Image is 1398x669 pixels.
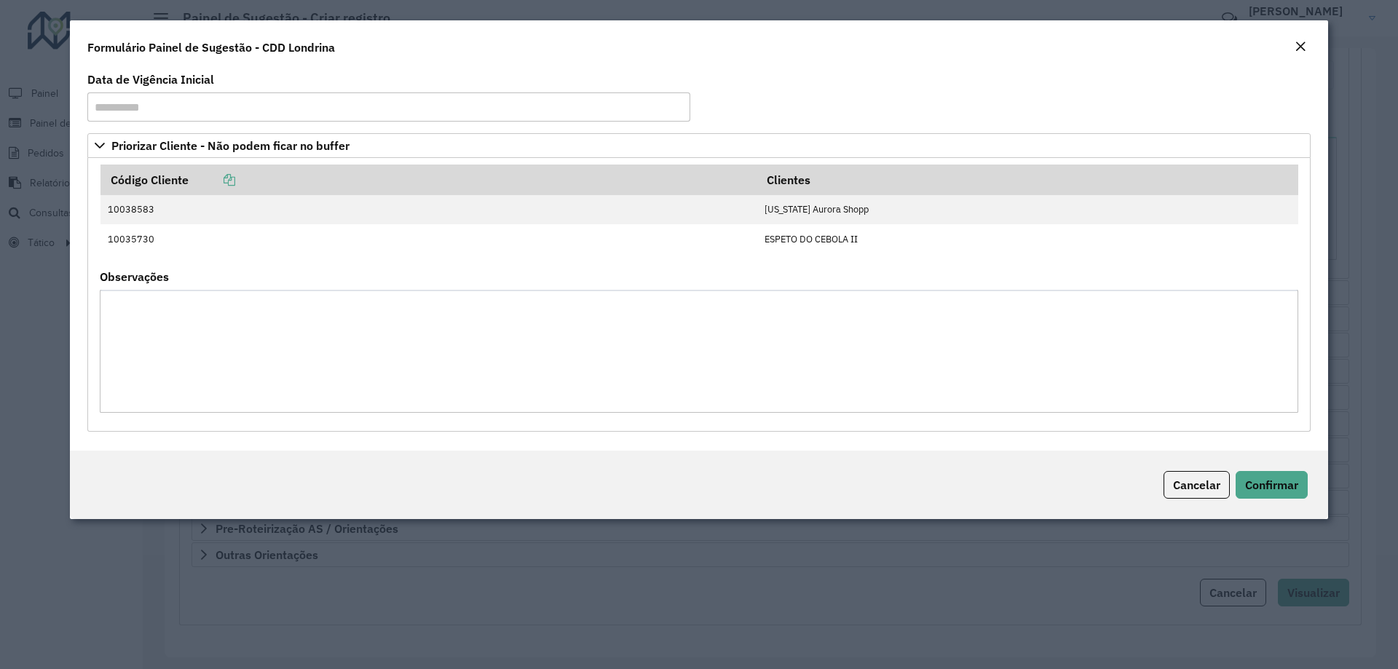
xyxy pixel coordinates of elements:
td: 10035730 [100,224,757,253]
span: Cancelar [1173,478,1220,492]
td: [US_STATE] Aurora Shopp [757,195,1298,224]
a: Copiar [189,173,235,187]
button: Cancelar [1164,471,1230,499]
span: Priorizar Cliente - Não podem ficar no buffer [111,140,349,151]
button: Confirmar [1236,471,1308,499]
a: Priorizar Cliente - Não podem ficar no buffer [87,133,1311,158]
th: Clientes [757,165,1298,195]
button: Close [1290,38,1311,57]
span: Confirmar [1245,478,1298,492]
label: Data de Vigência Inicial [87,71,214,88]
td: 10038583 [100,195,757,224]
em: Fechar [1295,41,1306,52]
div: Priorizar Cliente - Não podem ficar no buffer [87,158,1311,432]
th: Código Cliente [100,165,757,195]
label: Observações [100,268,169,285]
td: ESPETO DO CEBOLA II [757,224,1298,253]
h4: Formulário Painel de Sugestão - CDD Londrina [87,39,335,56]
